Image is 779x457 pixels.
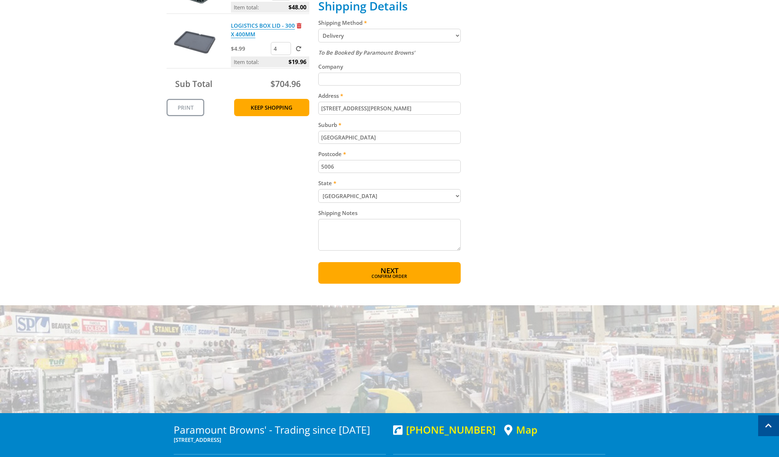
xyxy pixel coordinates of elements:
[288,56,306,67] span: $19.96
[381,266,398,275] span: Next
[234,99,309,116] a: Keep Shopping
[318,102,461,115] input: Please enter your address.
[318,49,415,56] em: To Be Booked By Paramount Browns'
[318,120,461,129] label: Suburb
[231,56,309,67] p: Item total:
[173,21,217,64] img: LOGISTICS BOX LID - 300 X 400MM
[288,2,306,13] span: $48.00
[318,131,461,144] input: Please enter your suburb.
[318,179,461,187] label: State
[174,435,386,444] p: [STREET_ADDRESS]
[318,150,461,158] label: Postcode
[167,99,204,116] a: Print
[318,91,461,100] label: Address
[318,209,461,217] label: Shipping Notes
[334,274,446,279] span: Confirm order
[175,78,212,90] span: Sub Total
[318,18,461,27] label: Shipping Method
[318,29,461,42] select: Please select a shipping method.
[393,424,496,435] div: [PHONE_NUMBER]
[231,2,309,13] p: Item total:
[318,160,461,173] input: Please enter your postcode.
[318,189,461,203] select: Please select your state.
[318,62,461,71] label: Company
[297,22,301,29] a: Remove from cart
[231,44,269,53] p: $4.99
[174,424,386,435] h3: Paramount Browns' - Trading since [DATE]
[318,262,461,284] button: Next Confirm order
[231,22,295,38] a: LOGISTICS BOX LID - 300 X 400MM
[504,424,537,436] a: View a map of Gepps Cross location
[270,78,301,90] span: $704.96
